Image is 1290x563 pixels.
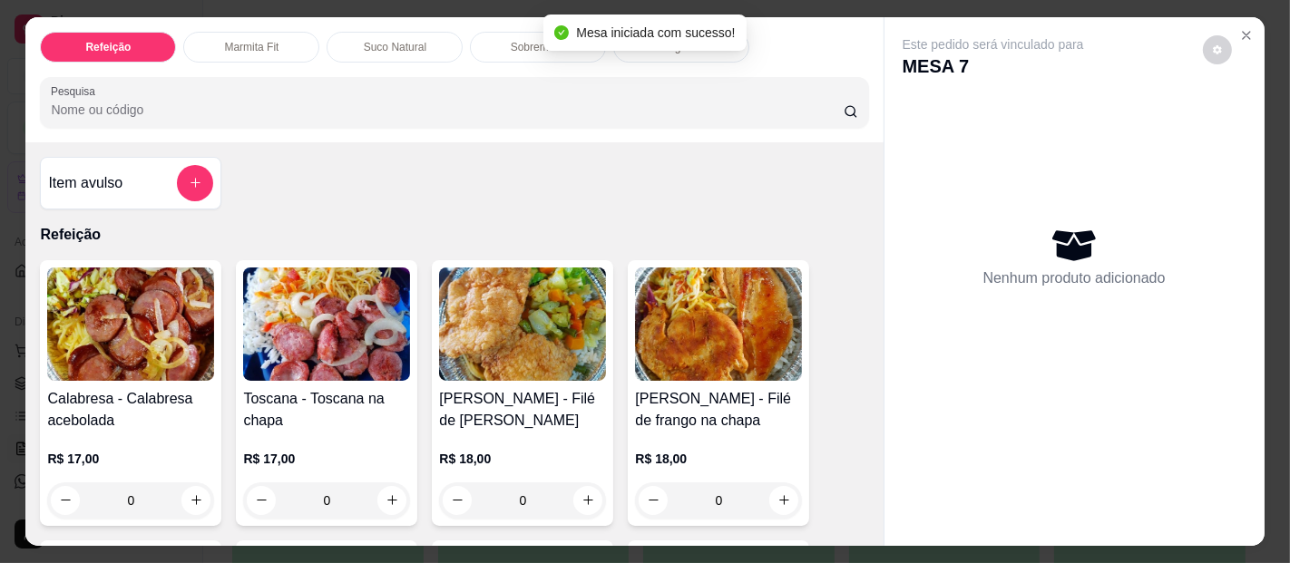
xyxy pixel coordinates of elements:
[903,53,1084,79] p: MESA 7
[47,267,214,381] img: product-image
[47,388,214,432] h4: Calabresa - Calabresa acebolada
[177,165,213,201] button: add-separate-item
[243,388,410,432] h4: Toscana - Toscana na chapa
[243,450,410,468] p: R$ 17,00
[439,267,606,381] img: product-image
[1203,35,1232,64] button: decrease-product-quantity
[635,450,802,468] p: R$ 18,00
[635,388,802,432] h4: [PERSON_NAME] - Filé de frango na chapa
[51,101,843,119] input: Pesquisa
[48,172,122,194] h4: Item avulso
[40,224,868,246] p: Refeição
[85,40,131,54] p: Refeição
[576,25,735,40] span: Mesa iniciada com sucesso!
[554,25,569,40] span: check-circle
[47,450,214,468] p: R$ 17,00
[983,267,1166,289] p: Nenhum produto adicionado
[439,388,606,432] h4: [PERSON_NAME] - Filé de [PERSON_NAME]
[439,450,606,468] p: R$ 18,00
[364,40,426,54] p: Suco Natural
[903,35,1084,53] p: Este pedido será vinculado para
[224,40,279,54] p: Marmita Fit
[651,40,711,54] p: Refrigerante
[511,40,566,54] p: Sobremesa
[635,267,802,381] img: product-image
[243,267,410,381] img: product-image
[51,83,102,99] label: Pesquisa
[1232,21,1261,50] button: Close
